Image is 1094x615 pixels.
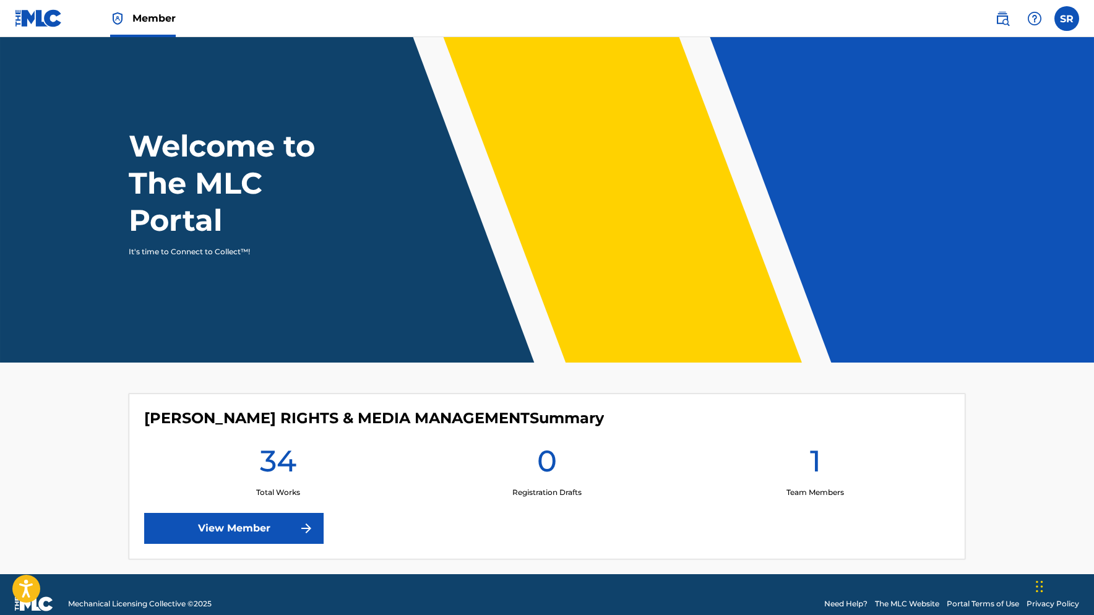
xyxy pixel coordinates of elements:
img: search [995,11,1010,26]
div: Drag [1036,568,1043,605]
p: Registration Drafts [512,487,582,498]
a: Portal Terms of Use [947,598,1019,609]
a: Public Search [990,6,1015,31]
p: Total Works [256,487,300,498]
p: Team Members [786,487,844,498]
a: Need Help? [824,598,868,609]
h1: 0 [537,442,557,487]
div: Help [1022,6,1047,31]
a: Privacy Policy [1027,598,1079,609]
h1: 1 [810,442,821,487]
h1: Welcome to The MLC Portal [129,127,360,239]
span: Mechanical Licensing Collective © 2025 [68,598,212,609]
a: The MLC Website [875,598,939,609]
span: Member [132,11,176,25]
p: It's time to Connect to Collect™! [129,246,343,257]
img: MLC Logo [15,9,62,27]
img: logo [15,596,53,611]
img: Top Rightsholder [110,11,125,26]
iframe: Chat Widget [1032,556,1094,615]
a: View Member [144,513,324,544]
h4: FAIRCHILD RIGHTS & MEDIA MANAGEMENT [144,409,604,428]
img: help [1027,11,1042,26]
img: f7272a7cc735f4ea7f67.svg [299,521,314,536]
div: User Menu [1054,6,1079,31]
h1: 34 [260,442,296,487]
